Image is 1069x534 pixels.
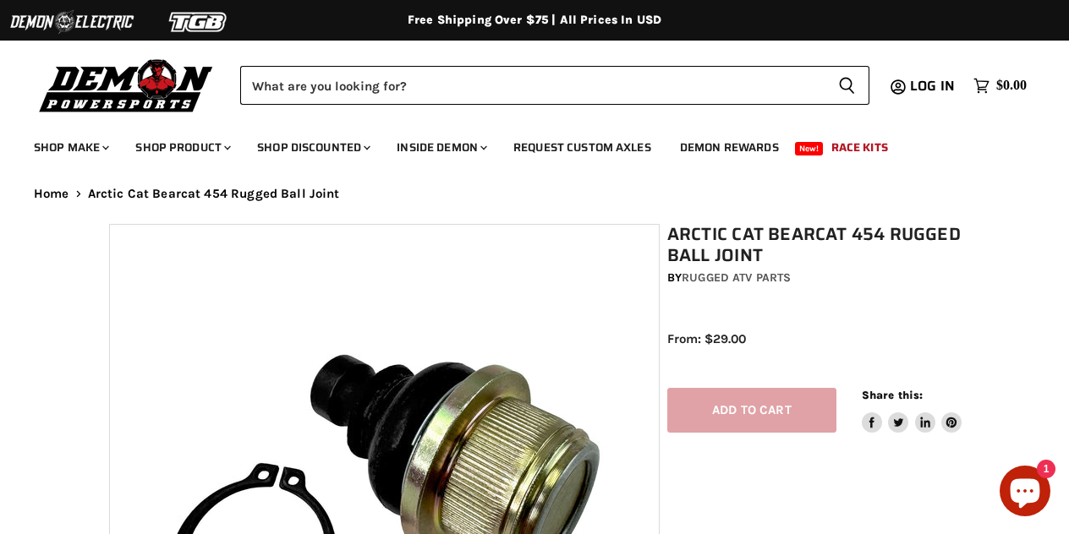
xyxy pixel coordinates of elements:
[501,130,664,165] a: Request Custom Axles
[21,130,119,165] a: Shop Make
[862,388,962,433] aside: Share this:
[667,130,792,165] a: Demon Rewards
[965,74,1035,98] a: $0.00
[667,224,968,266] h1: Arctic Cat Bearcat 454 Rugged Ball Joint
[682,270,791,285] a: Rugged ATV Parts
[34,187,69,201] a: Home
[244,130,381,165] a: Shop Discounted
[88,187,340,201] span: Arctic Cat Bearcat 454 Rugged Ball Joint
[135,6,262,38] img: TGB Logo 2
[8,6,135,38] img: Demon Electric Logo 2
[240,66,825,105] input: Search
[384,130,497,165] a: Inside Demon
[862,389,923,401] span: Share this:
[819,130,901,165] a: Race Kits
[996,78,1027,94] span: $0.00
[21,123,1022,165] ul: Main menu
[795,142,824,155] span: New!
[995,466,1055,520] inbox-online-store-chat: Shopify online store chat
[667,269,968,287] div: by
[902,79,965,94] a: Log in
[123,130,241,165] a: Shop Product
[667,331,746,346] span: From: $29.00
[825,66,869,105] button: Search
[910,75,955,96] span: Log in
[240,66,869,105] form: Product
[34,55,219,115] img: Demon Powersports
